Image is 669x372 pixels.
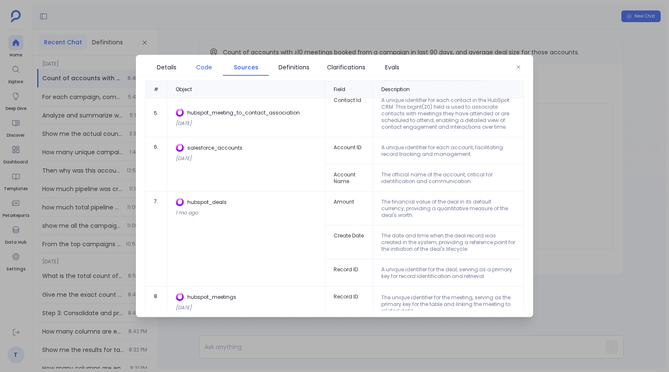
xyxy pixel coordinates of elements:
div: [DATE] [176,155,317,162]
div: Field [325,81,373,98]
div: # [145,81,167,98]
span: Details [157,63,176,72]
td: The unique identifier for the meeting, serving as the primary key for the table and linking the m... [373,287,524,322]
span: 5 . [154,110,158,117]
td: Record ID [325,260,373,287]
div: hubspot_meetings [176,293,317,301]
td: The official name of the account, critical for identification and communication. [373,165,524,192]
td: The date and time when the deal record was created in the system, providing a reference point for... [373,226,524,260]
div: Description [373,81,524,98]
span: 6 . [154,144,158,151]
td: A unique identifier for each account, facilitating record tracking and management. [373,138,524,165]
td: A unique identifier for the deal, serving as a primary key for record identification and retrieval. [373,260,524,287]
div: Object [167,81,325,98]
td: Account Name [325,165,373,192]
td: Contact Id [325,90,373,138]
div: salesforce_accounts [176,144,317,152]
span: Clarifications [327,63,365,72]
td: Amount [325,192,373,226]
div: [DATE] [176,120,317,127]
td: Record ID [325,287,373,322]
div: 1 mo ago [176,210,317,217]
div: hubspot_meeting_to_contact_association [176,109,317,117]
span: Definitions [278,63,309,72]
td: Account ID [325,138,373,165]
div: hubspot_deals [176,199,317,206]
div: [DATE] [176,305,317,311]
span: Code [196,63,212,72]
span: Sources [234,63,258,72]
td: Create Date [325,226,373,260]
td: The financial value of the deal in its default currency, providing a quantitative measure of the ... [373,192,524,226]
span: Evals [385,63,399,72]
span: 8 . [154,293,158,300]
td: A unique identifier for each contact in the HubSpot CRM. This bigint(20) field is used to associa... [373,90,524,138]
span: 7 . [154,198,158,205]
